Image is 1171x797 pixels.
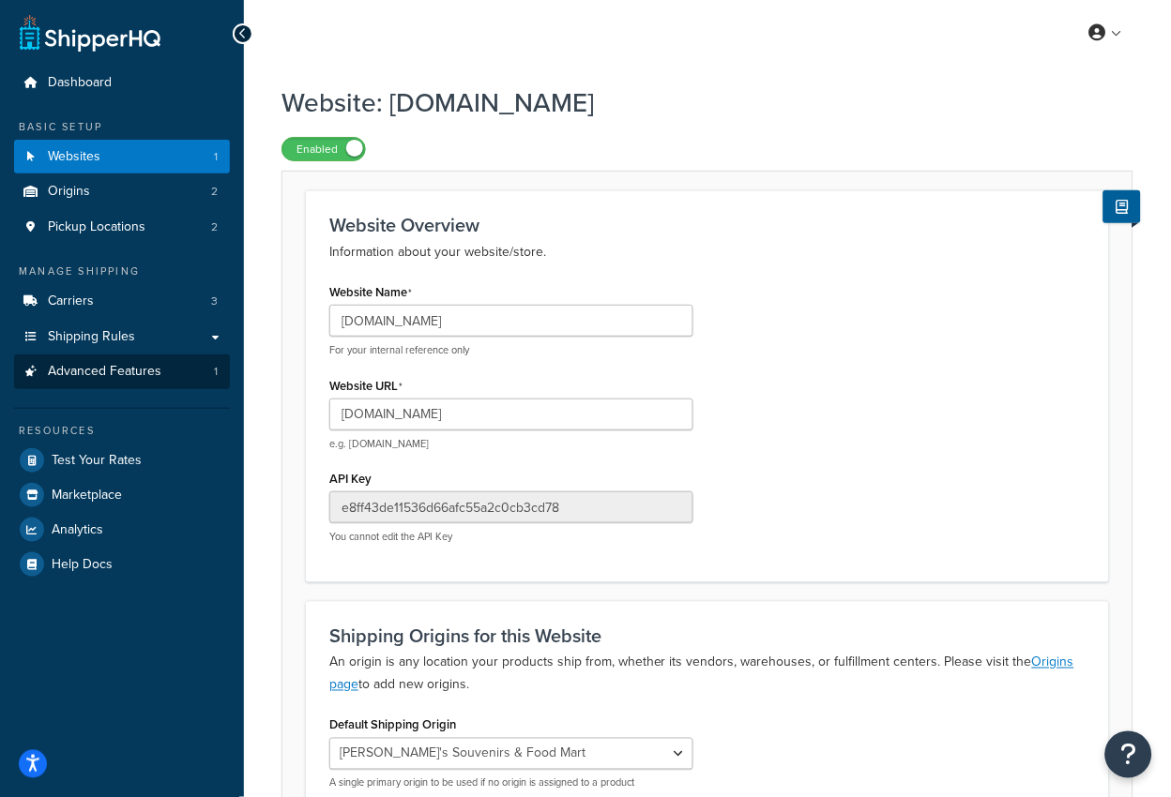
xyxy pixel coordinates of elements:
p: e.g. [DOMAIN_NAME] [329,437,693,451]
span: Analytics [52,522,103,538]
p: Information about your website/store. [329,241,1086,263]
span: 1 [214,149,218,165]
li: Carriers [14,284,230,319]
p: An origin is any location your products ship from, whether its vendors, warehouses, or fulfillmen... [329,652,1086,697]
a: Carriers3 [14,284,230,319]
div: Resources [14,423,230,439]
button: Open Resource Center [1105,731,1152,778]
a: Test Your Rates [14,444,230,477]
span: Pickup Locations [48,219,145,235]
div: Basic Setup [14,119,230,135]
a: Advanced Features1 [14,354,230,389]
span: 3 [211,293,218,309]
a: Shipping Rules [14,320,230,354]
p: You cannot edit the API Key [329,530,693,544]
li: Advanced Features [14,354,230,389]
label: Enabled [282,138,365,160]
a: Marketplace [14,478,230,512]
label: Website Name [329,285,412,300]
p: For your internal reference only [329,343,693,357]
span: Origins [48,184,90,200]
button: Show Help Docs [1103,190,1141,223]
span: 2 [211,219,218,235]
li: Origins [14,174,230,209]
a: Analytics [14,513,230,547]
span: Shipping Rules [48,329,135,345]
li: Pickup Locations [14,210,230,245]
label: Default Shipping Origin [329,718,456,732]
label: Website URL [329,379,403,394]
a: Pickup Locations2 [14,210,230,245]
label: API Key [329,472,372,486]
span: Test Your Rates [52,453,142,469]
span: Websites [48,149,100,165]
a: Origins page [329,653,1074,695]
a: Dashboard [14,66,230,100]
h3: Website Overview [329,215,1086,235]
a: Origins2 [14,174,230,209]
span: Carriers [48,293,94,309]
span: Help Docs [52,557,113,573]
span: Marketplace [52,488,122,504]
li: Websites [14,140,230,174]
h1: Website: [DOMAIN_NAME] [281,84,1110,121]
span: 1 [214,364,218,380]
div: Manage Shipping [14,263,230,279]
p: A single primary origin to be used if no origin is assigned to a product [329,776,693,790]
span: Advanced Features [48,364,161,380]
a: Help Docs [14,548,230,581]
a: Websites1 [14,140,230,174]
span: Dashboard [48,75,112,91]
input: XDL713J089NBV22 [329,491,693,523]
h3: Shipping Origins for this Website [329,625,1086,646]
span: 2 [211,184,218,200]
